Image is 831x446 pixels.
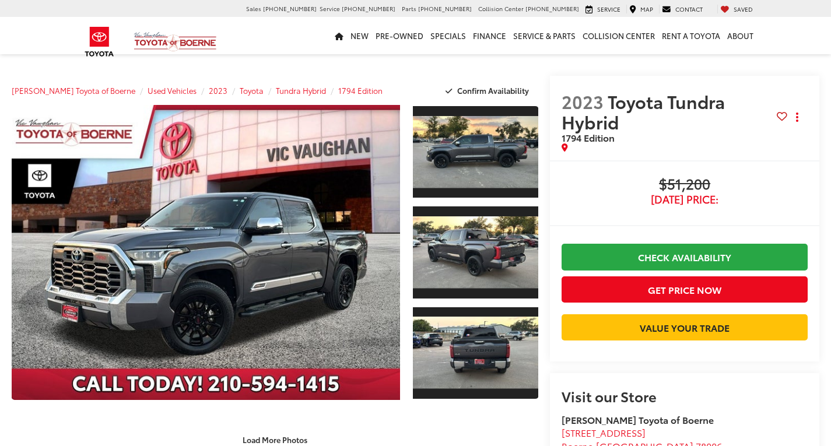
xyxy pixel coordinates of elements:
[724,17,757,54] a: About
[372,17,427,54] a: Pre-Owned
[597,5,620,13] span: Service
[8,104,404,401] img: 2023 Toyota Tundra Hybrid 1794 Edition
[134,31,217,52] img: Vic Vaughan Toyota of Boerne
[640,5,653,13] span: Map
[418,4,472,13] span: [PHONE_NUMBER]
[562,194,808,205] span: [DATE] Price:
[469,17,510,54] a: Finance
[510,17,579,54] a: Service & Parts: Opens in a new tab
[562,244,808,270] a: Check Availability
[240,85,264,96] a: Toyota
[525,4,579,13] span: [PHONE_NUMBER]
[626,5,656,14] a: Map
[579,17,658,54] a: Collision Center
[413,306,538,400] a: Expand Photo 3
[12,85,135,96] a: [PERSON_NAME] Toyota of Boerne
[12,105,400,400] a: Expand Photo 0
[320,4,340,13] span: Service
[734,5,753,13] span: Saved
[787,107,808,128] button: Actions
[457,85,529,96] span: Confirm Availability
[338,85,383,96] a: 1794 Edition
[562,176,808,194] span: $51,200
[562,314,808,340] a: Value Your Trade
[562,426,646,439] span: [STREET_ADDRESS]
[246,4,261,13] span: Sales
[402,4,416,13] span: Parts
[562,89,604,114] span: 2023
[413,105,538,199] a: Expand Photo 1
[562,89,725,134] span: Toyota Tundra Hybrid
[276,85,326,96] a: Tundra Hybrid
[78,23,121,61] img: Toyota
[478,4,524,13] span: Collision Center
[658,17,724,54] a: Rent a Toyota
[413,205,538,299] a: Expand Photo 2
[331,17,347,54] a: Home
[659,5,706,14] a: Contact
[209,85,227,96] a: 2023
[675,5,703,13] span: Contact
[347,17,372,54] a: New
[412,116,540,188] img: 2023 Toyota Tundra Hybrid 1794 Edition
[439,80,539,101] button: Confirm Availability
[562,276,808,303] button: Get Price Now
[796,113,798,122] span: dropdown dots
[562,388,808,403] h2: Visit our Store
[427,17,469,54] a: Specials
[263,4,317,13] span: [PHONE_NUMBER]
[342,4,395,13] span: [PHONE_NUMBER]
[148,85,197,96] a: Used Vehicles
[562,413,714,426] strong: [PERSON_NAME] Toyota of Boerne
[717,5,756,14] a: My Saved Vehicles
[562,131,615,144] span: 1794 Edition
[583,5,623,14] a: Service
[412,216,540,289] img: 2023 Toyota Tundra Hybrid 1794 Edition
[412,317,540,389] img: 2023 Toyota Tundra Hybrid 1794 Edition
